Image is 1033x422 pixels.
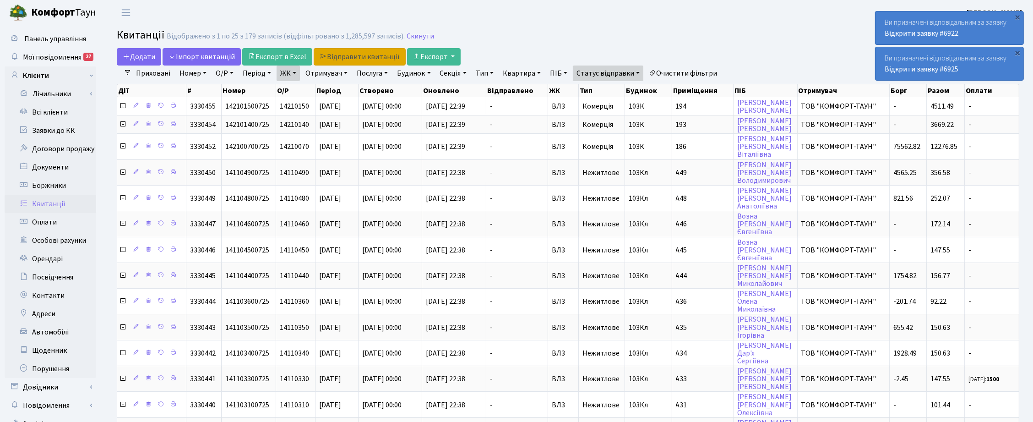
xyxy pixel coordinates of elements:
[629,271,648,281] span: 103Кл
[5,323,96,341] a: Автомобілі
[499,66,544,81] a: Квартира
[737,340,792,366] a: [PERSON_NAME]Дар'яСергіївна
[280,348,309,358] span: 14110340
[426,168,465,178] span: [DATE] 22:38
[225,142,269,152] span: 142100700725
[737,98,792,115] a: [PERSON_NAME][PERSON_NAME]
[490,375,544,383] span: -
[893,245,896,255] span: -
[490,350,544,357] span: -
[319,219,341,229] span: [DATE]
[490,220,544,228] span: -
[552,220,575,228] span: ВЛ3
[930,101,954,111] span: 4511.49
[277,66,300,81] a: ЖК
[801,169,886,176] span: ТОВ "КОМФОРТ-ТАУН"
[893,296,916,307] span: -201.74
[225,323,269,333] span: 141103500725
[893,400,896,410] span: -
[490,103,544,110] span: -
[222,84,276,97] th: Номер
[930,296,946,307] span: 92.22
[801,103,886,110] span: ТОВ "КОМФОРТ-ТАУН"
[31,5,75,20] b: Комфорт
[629,142,644,152] span: 103К
[629,120,644,130] span: 103К
[486,84,548,97] th: Відправлено
[801,121,886,128] span: ТОВ "КОМФОРТ-ТАУН"
[967,8,1022,18] b: [PERSON_NAME]
[5,195,96,213] a: Квитанції
[362,348,402,358] span: [DATE] 00:00
[490,121,544,128] span: -
[893,168,917,178] span: 4565.25
[885,64,958,74] a: Відкрити заявку #6925
[5,396,96,415] a: Повідомлення
[676,169,729,176] span: А49
[362,193,402,203] span: [DATE] 00:00
[552,324,575,331] span: ВЛ3
[426,296,465,307] span: [DATE] 22:38
[582,374,620,384] span: Нежитлове
[422,84,486,97] th: Оновлено
[930,374,950,384] span: 147.55
[801,350,886,357] span: ТОВ "КОМФОРТ-ТАУН"
[582,348,620,358] span: Нежитлове
[319,374,341,384] span: [DATE]
[315,84,359,97] th: Період
[968,169,1015,176] span: -
[968,143,1015,150] span: -
[176,66,210,81] a: Номер
[737,211,792,237] a: Возна[PERSON_NAME]Євгеніївна
[737,237,792,263] a: Возна[PERSON_NAME]Євгеніївна
[737,263,792,289] a: [PERSON_NAME][PERSON_NAME]Миколайович
[629,400,648,410] span: 103Кл
[490,143,544,150] span: -
[890,84,927,97] th: Борг
[123,52,155,62] span: Додати
[5,268,96,286] a: Посвідчення
[552,195,575,202] span: ВЛ3
[582,101,613,111] span: Комерція
[5,286,96,305] a: Контакти
[676,195,729,202] span: А48
[490,324,544,331] span: -
[893,193,913,203] span: 821.56
[426,245,465,255] span: [DATE] 22:38
[737,116,792,134] a: [PERSON_NAME][PERSON_NAME]
[302,66,351,81] a: Отримувач
[801,272,886,280] span: ТОВ "КОМФОРТ-ТАУН"
[737,366,792,392] a: [PERSON_NAME][PERSON_NAME][PERSON_NAME]
[190,400,216,410] span: 3330440
[629,101,644,111] span: 103К
[968,298,1015,305] span: -
[582,245,620,255] span: Нежитлове
[280,193,309,203] span: 14110480
[986,375,999,384] b: 1500
[893,219,896,229] span: -
[582,323,620,333] span: Нежитлове
[676,272,729,280] span: А44
[552,401,575,409] span: ВЛ3
[582,219,620,229] span: Нежитлове
[582,120,613,130] span: Комерція
[190,120,216,130] span: 3330454
[225,348,269,358] span: 141103400725
[239,66,275,81] a: Період
[190,271,216,281] span: 3330445
[362,296,402,307] span: [DATE] 00:00
[5,378,96,396] a: Довідники
[314,48,406,66] a: Відправити квитанції
[893,120,896,130] span: -
[225,400,269,410] span: 141103100725
[801,195,886,202] span: ТОВ "КОМФОРТ-ТАУН"
[968,247,1015,254] span: -
[579,84,625,97] th: Тип
[801,247,886,254] span: ТОВ "КОМФОРТ-ТАУН"
[407,48,461,66] button: Експорт
[190,168,216,178] span: 3330450
[362,168,402,178] span: [DATE] 00:00
[968,220,1015,228] span: -
[426,374,465,384] span: [DATE] 22:38
[1013,12,1022,22] div: ×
